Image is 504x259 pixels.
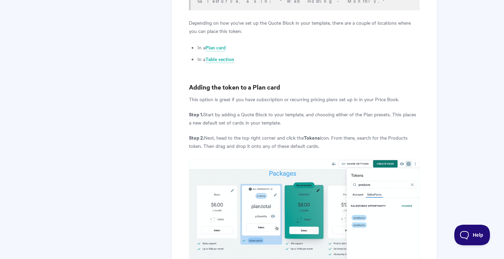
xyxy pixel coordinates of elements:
p: Start by adding a Quote Block to your template, and choosing either of the Plan presets. This pla... [189,110,420,127]
p: Depending on how you've set up the Quote Block in your template, there are a couple of locations ... [189,19,420,35]
strong: Step 2. [189,134,204,141]
iframe: Toggle Customer Support [454,225,490,245]
strong: Step 1. [189,110,203,118]
li: In a [197,43,420,51]
a: Plan card [205,44,226,51]
li: In a [197,55,420,63]
p: Next, head to the top right corner and click the icon. From there, search for the Products token.... [189,133,420,150]
a: Table section [205,56,234,63]
b: Adding the token to a Plan card [189,83,280,91]
p: This option is great if you have subscription or recurring pricing plans set up in in your Price ... [189,95,420,103]
strong: Tokens [304,134,320,141]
